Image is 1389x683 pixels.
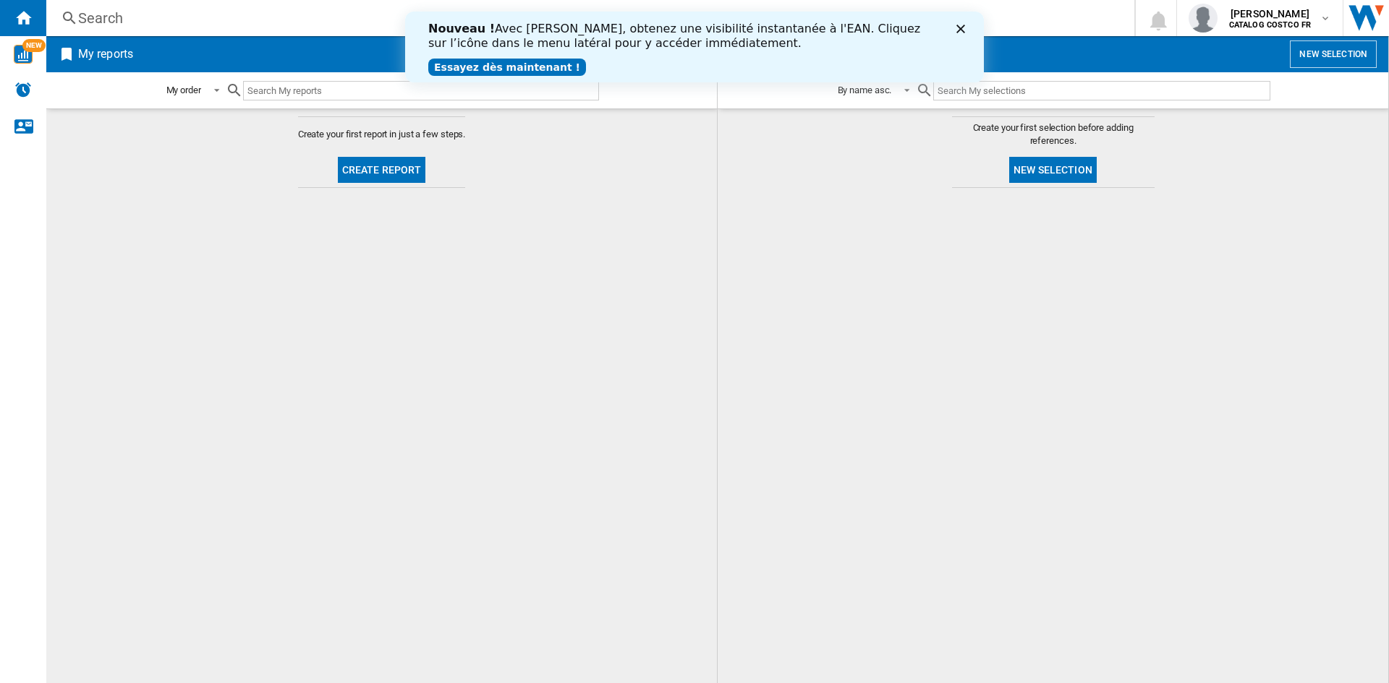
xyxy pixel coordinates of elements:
[551,13,566,22] div: Cerrar
[75,40,136,68] h2: My reports
[1229,20,1311,30] b: CATALOG COSTCO FR
[243,81,599,100] input: Search My reports
[1009,157,1097,183] button: New selection
[1189,4,1218,33] img: profile.jpg
[1229,7,1311,21] span: [PERSON_NAME]
[1290,40,1377,68] button: New selection
[405,12,984,82] iframe: Intercom live chat banner
[166,85,201,95] div: My order
[14,81,32,98] img: alerts-logo.svg
[14,45,33,64] img: wise-card.svg
[933,81,1270,100] input: Search My selections
[298,128,466,141] span: Create your first report in just a few steps.
[78,8,1097,28] div: Search
[838,85,892,95] div: By name asc.
[22,39,46,52] span: NEW
[952,121,1155,147] span: Create your first selection before adding references.
[338,157,426,183] button: Create report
